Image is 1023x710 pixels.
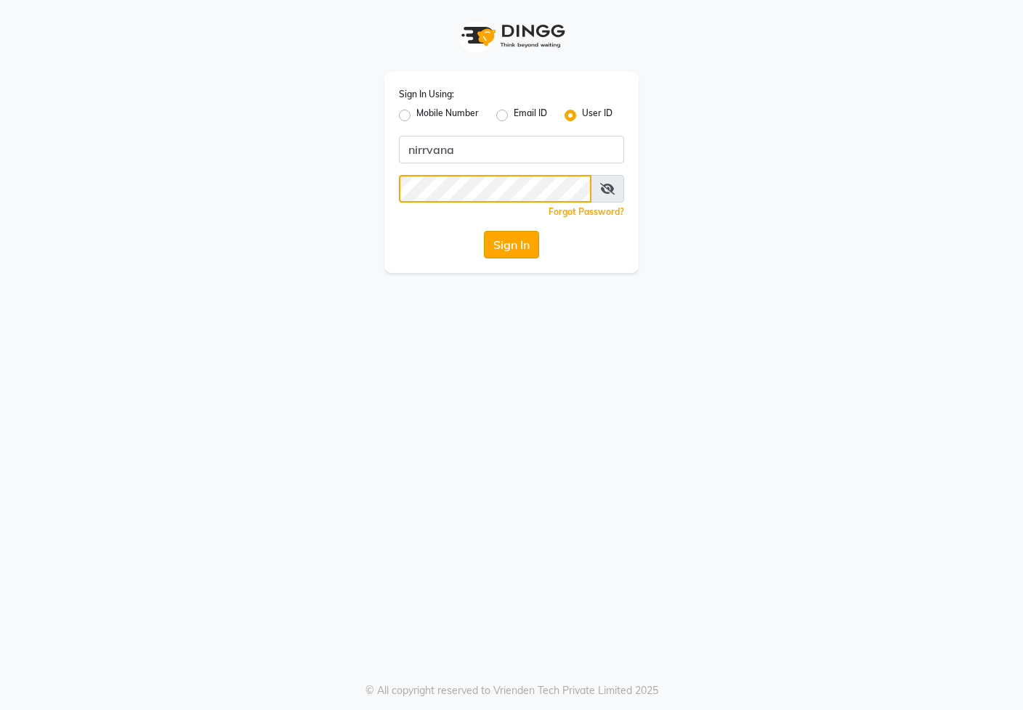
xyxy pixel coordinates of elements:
button: Sign In [484,231,539,258]
input: Username [399,136,624,163]
a: Forgot Password? [549,206,624,217]
label: Mobile Number [416,107,479,124]
label: Email ID [514,107,547,124]
img: logo1.svg [453,15,570,57]
label: User ID [582,107,612,124]
input: Username [399,175,591,203]
label: Sign In Using: [399,88,454,101]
